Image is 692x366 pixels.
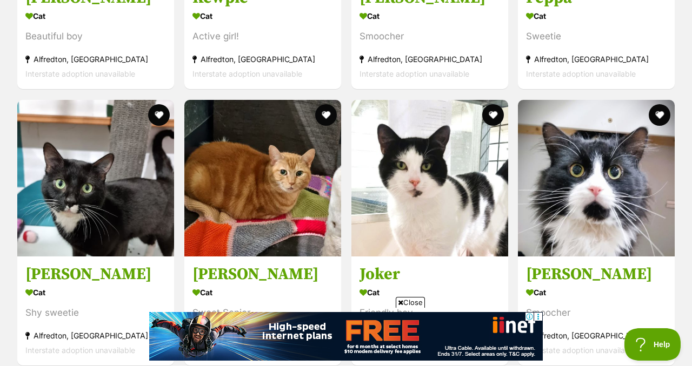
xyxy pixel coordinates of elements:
[25,328,166,343] div: Alfredton, [GEOGRAPHIC_DATA]
[192,30,333,44] div: Active girl!
[360,284,500,300] div: Cat
[25,306,166,320] div: Shy sweetie
[17,100,174,256] img: Morris
[649,104,670,126] button: favourite
[17,256,174,365] a: [PERSON_NAME] Cat Shy sweetie Alfredton, [GEOGRAPHIC_DATA] Interstate adoption unavailable favourite
[315,104,337,126] button: favourite
[526,30,667,44] div: Sweetie
[360,52,500,67] div: Alfredton, [GEOGRAPHIC_DATA]
[25,345,135,355] span: Interstate adoption unavailable
[25,9,166,24] div: Cat
[526,9,667,24] div: Cat
[396,297,425,308] span: Close
[526,264,667,284] h3: [PERSON_NAME]
[360,30,500,44] div: Smoocher
[25,52,166,67] div: Alfredton, [GEOGRAPHIC_DATA]
[192,306,333,320] div: Sweet Senior
[518,256,675,365] a: [PERSON_NAME] Cat Smoocher Alfredton, [GEOGRAPHIC_DATA] Interstate adoption unavailable favourite
[360,264,500,284] h3: Joker
[148,104,170,126] button: favourite
[482,104,503,126] button: favourite
[360,70,469,79] span: Interstate adoption unavailable
[526,284,667,300] div: Cat
[192,264,333,284] h3: [PERSON_NAME]
[25,30,166,44] div: Beautiful boy
[25,284,166,300] div: Cat
[149,312,543,361] iframe: Advertisement
[526,70,636,79] span: Interstate adoption unavailable
[192,284,333,300] div: Cat
[192,9,333,24] div: Cat
[351,100,508,256] img: Joker
[192,52,333,67] div: Alfredton, [GEOGRAPHIC_DATA]
[184,100,341,256] img: Amelia
[360,306,500,320] div: Friendly boy
[360,9,500,24] div: Cat
[526,328,667,343] div: Alfredton, [GEOGRAPHIC_DATA]
[25,70,135,79] span: Interstate adoption unavailable
[526,345,636,355] span: Interstate adoption unavailable
[624,328,681,361] iframe: Help Scout Beacon - Open
[526,306,667,320] div: Smoocher
[25,264,166,284] h3: [PERSON_NAME]
[518,100,675,256] img: Benny
[526,52,667,67] div: Alfredton, [GEOGRAPHIC_DATA]
[192,70,302,79] span: Interstate adoption unavailable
